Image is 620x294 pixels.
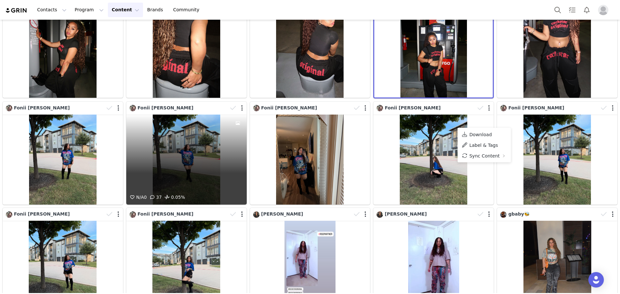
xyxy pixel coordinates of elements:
span: N/A [129,195,144,200]
button: Contacts [33,3,70,17]
img: c2c43acb-8c7b-4b31-9b2e-b33e3982669d.jpg [253,211,260,218]
span: 37 [149,195,162,200]
img: 45b2fd22-56fb-481f-81fe-52733c08fcf6.jpg [500,211,507,218]
img: 63b48113-3f19-4bf7-aa1b-398028241745.jpg [129,105,136,111]
span: Fonii [PERSON_NAME] [14,211,70,217]
span: Fonii [PERSON_NAME] [138,211,193,217]
button: Content [108,3,143,17]
img: 63b48113-3f19-4bf7-aa1b-398028241745.jpg [129,211,136,218]
span: Fonii [PERSON_NAME] [261,105,317,110]
img: c2c43acb-8c7b-4b31-9b2e-b33e3982669d.jpg [377,211,383,218]
img: 63b48113-3f19-4bf7-aa1b-398028241745.jpg [6,105,12,111]
img: placeholder-profile.jpg [598,5,608,15]
div: Open Intercom Messenger [588,272,604,288]
button: Program [71,3,108,17]
img: 63b48113-3f19-4bf7-aa1b-398028241745.jpg [253,105,260,111]
span: Label & Tags [469,143,498,148]
a: Community [169,3,206,17]
span: Download [469,132,492,137]
span: 0.05% [163,194,185,201]
span: [PERSON_NAME] [261,211,303,217]
span: Fonii [PERSON_NAME] [385,105,440,110]
a: Download [458,129,511,140]
span: Fonii [PERSON_NAME] [14,105,70,110]
img: 63b48113-3f19-4bf7-aa1b-398028241745.jpg [6,211,12,218]
a: Tasks [565,3,579,17]
span: 0 [129,195,147,200]
img: 63b48113-3f19-4bf7-aa1b-398028241745.jpg [377,105,383,111]
span: Fonii [PERSON_NAME] [138,105,193,110]
button: Notifications [580,3,594,17]
button: Profile [594,5,615,15]
i: icon: right [502,154,505,157]
button: Search [551,3,565,17]
img: grin logo [5,7,28,14]
span: Sync Content [469,153,500,158]
span: Fonii [PERSON_NAME] [508,105,564,110]
a: Brands [143,3,169,17]
span: [PERSON_NAME] [385,211,427,217]
img: 63b48113-3f19-4bf7-aa1b-398028241745.jpg [500,105,507,111]
span: gbaby🐝 [508,211,530,217]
